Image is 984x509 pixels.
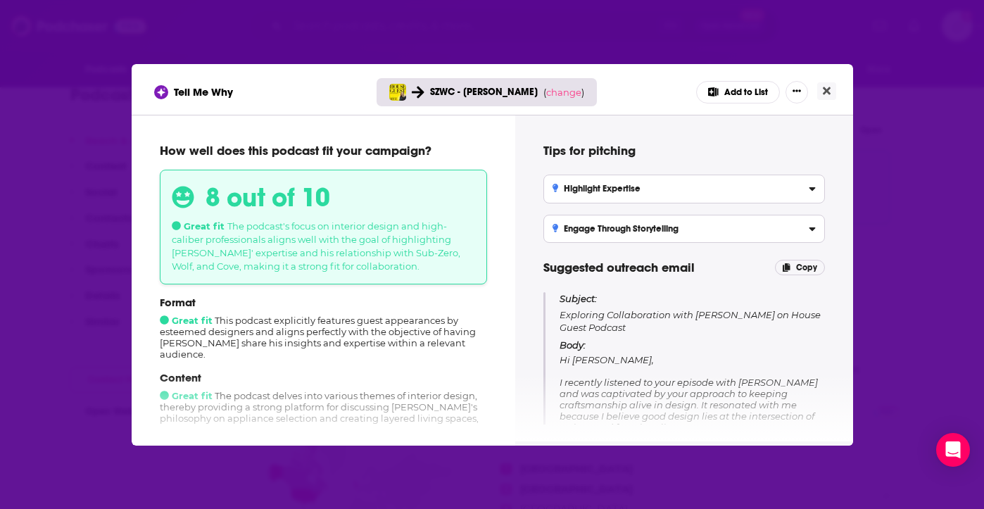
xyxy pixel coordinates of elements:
h4: Tips for pitching [543,143,825,158]
div: Open Intercom Messenger [936,433,970,467]
h3: 8 out of 10 [206,182,330,213]
p: How well does this podcast fit your campaign? [160,143,487,158]
img: House Guest by Country & Town House | Interior Designer Interviews [389,84,406,101]
button: Add to List [696,81,780,103]
h3: Engage Through Storytelling [553,224,679,234]
span: Body: [560,339,586,351]
span: The podcast's focus on interior design and high-caliber professionals aligns well with the goal o... [172,220,460,272]
span: SZWC - [PERSON_NAME] [430,86,538,98]
img: tell me why sparkle [156,87,166,97]
span: Subject: [560,292,597,305]
button: Close [817,82,836,100]
span: Suggested outreach email [543,260,695,275]
div: This podcast explicitly features guest appearances by esteemed designers and aligns perfectly wit... [160,296,487,360]
button: Show More Button [786,81,808,103]
div: The podcast delves into various themes of interior design, thereby providing a strong platform fo... [160,371,487,435]
p: Format [160,296,487,309]
span: Great fit [160,390,213,401]
span: Great fit [172,220,225,232]
span: Tell Me Why [174,85,233,99]
span: ( ) [543,87,584,98]
p: Content [160,371,487,384]
p: Exploring Collaboration with [PERSON_NAME] on House Guest Podcast [560,292,825,334]
span: change [546,87,581,98]
span: Copy [796,263,817,272]
h3: Highlight Expertise [553,184,641,194]
span: Great fit [160,315,213,326]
